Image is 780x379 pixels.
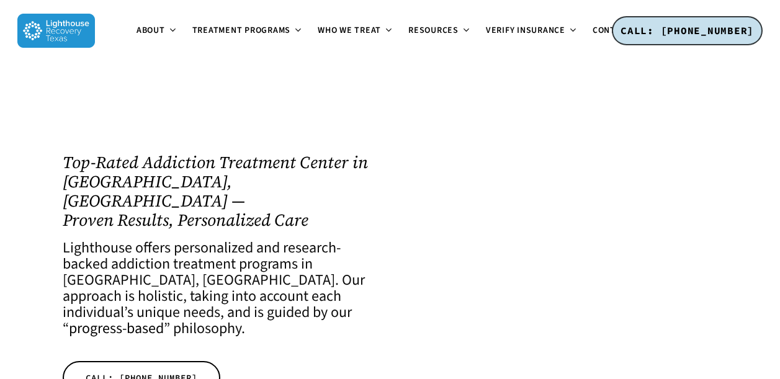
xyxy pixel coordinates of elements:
[486,24,565,37] span: Verify Insurance
[69,318,164,339] a: progress-based
[408,24,459,37] span: Resources
[310,26,401,36] a: Who We Treat
[621,24,754,37] span: CALL: [PHONE_NUMBER]
[192,24,291,37] span: Treatment Programs
[129,26,185,36] a: About
[17,14,95,48] img: Lighthouse Recovery Texas
[612,16,763,46] a: CALL: [PHONE_NUMBER]
[478,26,585,36] a: Verify Insurance
[585,26,651,36] a: Contact
[401,26,478,36] a: Resources
[185,26,311,36] a: Treatment Programs
[593,24,631,37] span: Contact
[318,24,381,37] span: Who We Treat
[63,153,377,230] h1: Top-Rated Addiction Treatment Center in [GEOGRAPHIC_DATA], [GEOGRAPHIC_DATA] — Proven Results, Pe...
[137,24,165,37] span: About
[63,240,377,337] h4: Lighthouse offers personalized and research-backed addiction treatment programs in [GEOGRAPHIC_DA...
